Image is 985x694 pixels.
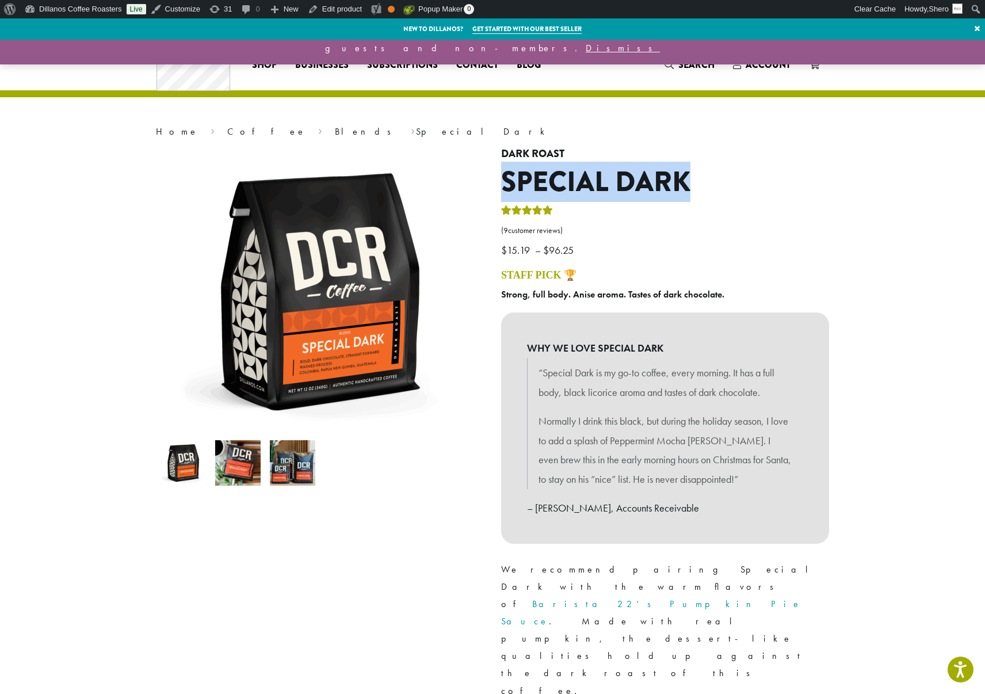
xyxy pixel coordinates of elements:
[501,288,724,300] b: Strong, full body. Anise aroma. Tastes of dark chocolate.
[335,125,399,138] a: Blends
[655,55,724,74] a: Search
[456,58,498,73] span: Contact
[318,121,322,139] span: ›
[367,58,438,73] span: Subscriptions
[127,4,146,14] a: Live
[539,363,792,402] p: “Special Dark is my go-to coffee, every morning. It has a full body, black licorice aroma and tas...
[517,58,541,73] span: Blog
[501,148,829,161] h4: Dark Roast
[388,6,395,13] div: OK
[156,125,198,138] a: Home
[211,121,215,139] span: ›
[969,18,985,39] a: ×
[215,440,261,486] img: Special Dark - Image 2
[527,338,803,358] b: WHY WE LOVE SPECIAL DARK
[501,166,829,199] h1: Special Dark
[501,225,829,237] a: (9customer reviews)
[501,243,507,257] span: $
[746,58,791,71] span: Account
[243,56,286,74] a: Shop
[270,440,315,486] img: Special Dark - Image 3
[252,58,277,73] span: Shop
[295,58,349,73] span: Businesses
[227,125,306,138] a: Coffee
[501,243,533,257] bdi: 15.19
[535,243,541,257] span: –
[503,226,508,235] span: 9
[586,42,660,54] a: Dismiss
[543,243,549,257] span: $
[464,4,474,14] span: 0
[543,243,577,257] bdi: 96.25
[501,269,577,281] a: STAFF PICK 🏆
[539,411,792,489] p: Normally I drink this black, but during the holiday season, I love to add a splash of Peppermint ...
[501,598,801,627] a: Barista 22’s Pumpkin Pie Sauce
[527,498,803,518] p: – [PERSON_NAME], Accounts Receivable
[472,24,582,34] a: Get started with our best seller
[411,121,415,139] span: ›
[501,204,553,221] div: Rated 5.00 out of 5
[156,125,829,139] nav: Breadcrumb
[678,58,715,71] span: Search
[161,440,206,486] img: Special Dark
[929,5,949,13] span: Shero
